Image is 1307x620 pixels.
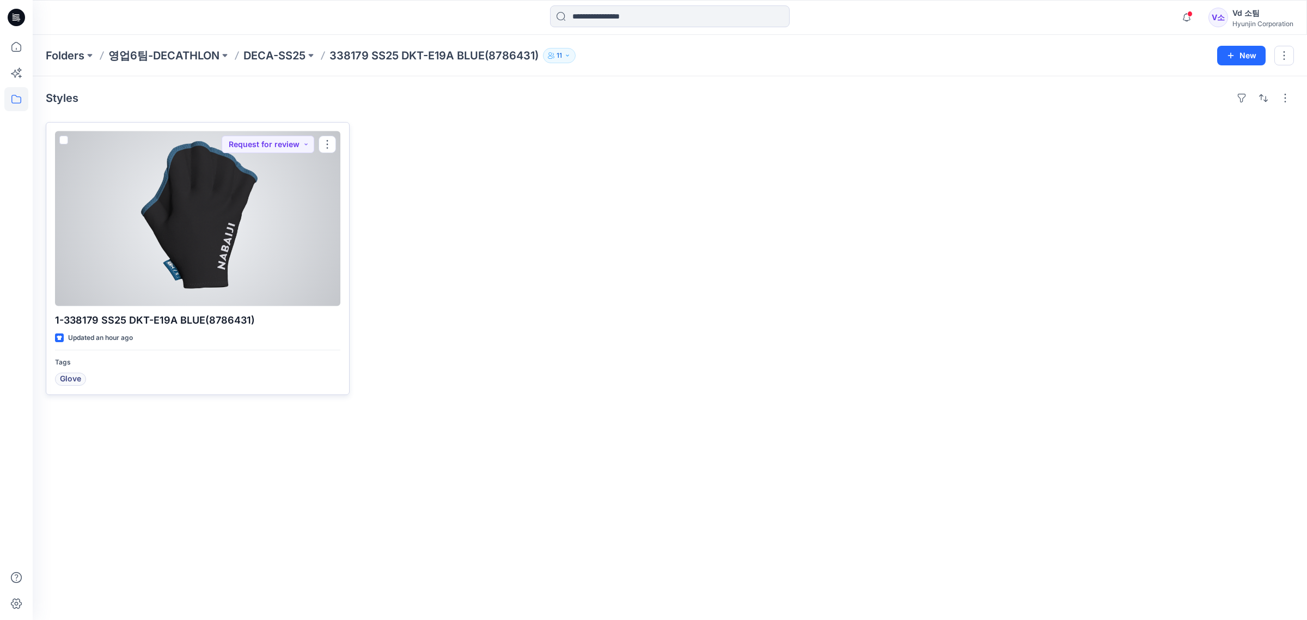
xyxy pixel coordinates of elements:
a: 1-338179 SS25 DKT-E19A BLUE(8786431) [55,131,340,306]
button: New [1217,46,1266,65]
h4: Styles [46,92,78,105]
p: 1-338179 SS25 DKT-E19A BLUE(8786431) [55,313,340,328]
a: 영업6팀-DECATHLON [108,48,219,63]
a: DECA-SS25 [243,48,306,63]
div: Vd 소팀 [1232,7,1293,20]
span: Glove [60,373,81,386]
div: Hyunjin Corporation [1232,20,1293,28]
p: 338179 SS25 DKT-E19A BLUE(8786431) [329,48,539,63]
a: Folders [46,48,84,63]
p: 11 [557,50,562,62]
p: Tags [55,357,340,368]
div: V소 [1208,8,1228,27]
p: Updated an hour ago [68,332,133,344]
button: 11 [543,48,576,63]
